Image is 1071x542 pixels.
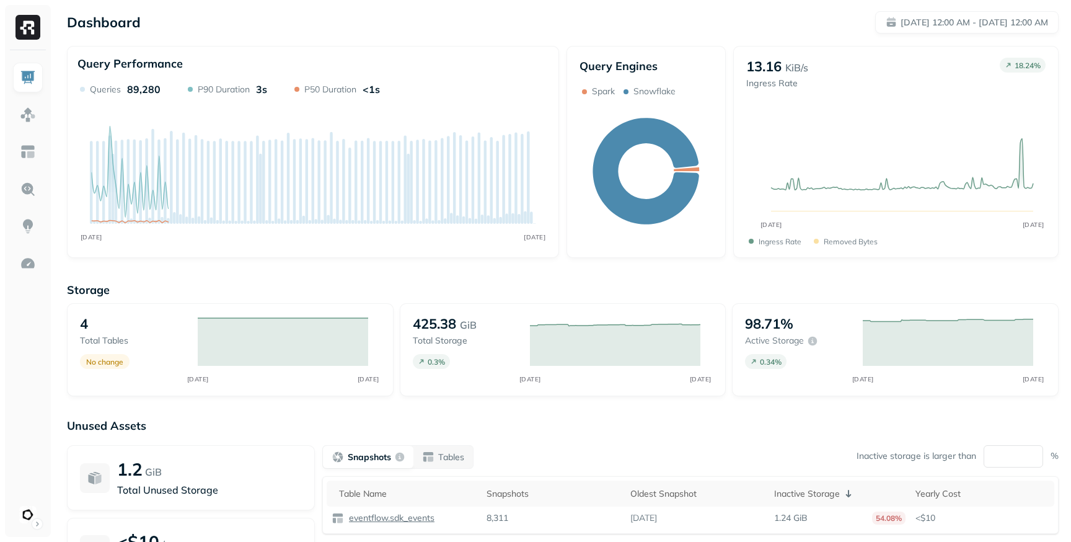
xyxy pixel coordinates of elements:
p: 1.2 [117,458,143,480]
p: Ingress Rate [746,78,808,89]
p: 0.3 % [428,357,445,367]
p: Tables [438,451,464,463]
img: Assets [20,107,36,123]
p: Query Performance [77,56,183,71]
p: [DATE] 12:00 AM - [DATE] 12:00 AM [901,17,1048,29]
p: <1s [363,83,380,96]
p: Active storage [745,335,804,347]
tspan: [DATE] [1022,221,1044,229]
p: eventflow.sdk_events [346,512,434,524]
p: No change [86,357,123,367]
p: <$10 [915,512,1049,524]
img: Asset Explorer [20,144,36,160]
p: Snowflake [633,86,676,97]
p: 89,280 [127,83,161,96]
div: Table Name [339,488,477,500]
img: Insights [20,218,36,234]
tspan: [DATE] [187,375,208,383]
div: Oldest Snapshot [630,488,764,500]
p: Query Engines [580,59,713,73]
img: Ryft [15,15,40,40]
p: 0.34 % [760,357,782,367]
p: 8,311 [487,512,508,524]
p: Total tables [80,335,185,347]
tspan: [DATE] [760,221,782,229]
p: Total storage [413,335,518,347]
p: 98.71% [745,315,793,332]
p: Storage [67,283,1059,297]
p: Total Unused Storage [117,482,302,497]
img: Dashboard [20,69,36,86]
p: P50 Duration [304,84,356,96]
tspan: [DATE] [357,375,379,383]
a: eventflow.sdk_events [344,512,434,524]
div: Snapshots [487,488,620,500]
p: Ingress Rate [759,237,801,246]
p: % [1051,450,1059,462]
p: 1.24 GiB [774,512,808,524]
p: [DATE] [630,512,657,524]
tspan: [DATE] [524,233,545,241]
tspan: [DATE] [1022,375,1044,383]
div: Yearly Cost [915,488,1049,500]
p: 54.08% [872,512,906,525]
tspan: [DATE] [852,375,873,383]
p: 18.24 % [1015,61,1041,70]
img: table [332,512,344,525]
img: Ludeo [19,506,37,523]
tspan: [DATE] [690,375,712,383]
img: Optimization [20,255,36,272]
tspan: [DATE] [519,375,541,383]
p: 4 [80,315,88,332]
p: Inactive storage is larger than [857,450,976,462]
p: Removed bytes [824,237,878,246]
img: Query Explorer [20,181,36,197]
p: Queries [90,84,121,96]
p: 425.38 [413,315,456,332]
p: P90 Duration [198,84,250,96]
p: GiB [145,464,162,479]
p: 13.16 [746,58,782,75]
p: 3s [256,83,267,96]
p: Snapshots [348,451,391,463]
button: [DATE] 12:00 AM - [DATE] 12:00 AM [875,11,1059,33]
p: GiB [460,318,477,332]
p: KiB/s [785,60,808,75]
p: Inactive Storage [774,488,840,500]
p: Spark [592,86,615,97]
tspan: [DATE] [81,233,102,241]
p: Dashboard [67,14,141,31]
p: Unused Assets [67,419,1059,433]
